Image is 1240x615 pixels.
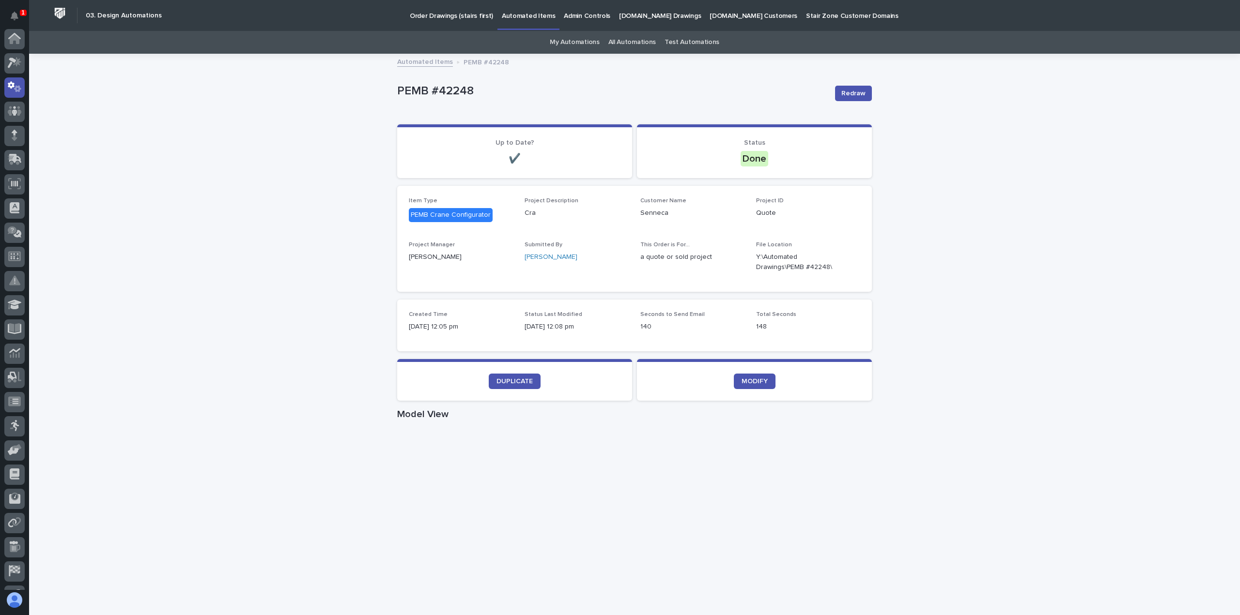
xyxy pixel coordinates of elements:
p: [DATE] 12:05 pm [409,322,513,332]
a: Test Automations [665,31,719,54]
p: Senneca [640,208,744,218]
span: Project ID [756,198,784,204]
span: Project Description [525,198,578,204]
span: Status [744,139,765,146]
span: MODIFY [742,378,768,385]
a: Automated Items [397,56,453,67]
span: File Location [756,242,792,248]
p: Cra [525,208,629,218]
span: This Order is For... [640,242,690,248]
div: Done [741,151,768,166]
span: Created Time [409,312,448,317]
p: 140 [640,322,744,332]
p: Quote [756,208,860,218]
div: Notifications1 [12,12,25,27]
p: [PERSON_NAME] [409,252,513,262]
button: Redraw [835,86,872,101]
button: Notifications [4,6,25,26]
: Y:\Automated Drawings\PEMB #42248\ [756,252,837,272]
a: [PERSON_NAME] [525,252,577,262]
p: a quote or sold project [640,252,744,262]
span: Project Manager [409,242,455,248]
div: PEMB Crane Configurator [409,208,493,222]
span: Up to Date? [496,139,534,146]
span: Redraw [841,89,866,98]
a: My Automations [550,31,600,54]
span: Status Last Modified [525,312,582,317]
p: 1 [21,9,25,16]
span: DUPLICATE [496,378,533,385]
p: [DATE] 12:08 pm [525,322,629,332]
img: Workspace Logo [51,4,69,22]
a: MODIFY [734,374,775,389]
span: Customer Name [640,198,686,204]
span: Total Seconds [756,312,796,317]
a: DUPLICATE [489,374,541,389]
button: users-avatar [4,590,25,610]
a: All Automations [608,31,656,54]
span: Item Type [409,198,437,204]
p: ✔️ [409,153,620,165]
h1: Model View [397,408,872,420]
h2: 03. Design Automations [86,12,162,20]
p: PEMB #42248 [397,84,827,98]
span: Submitted By [525,242,562,248]
p: 148 [756,322,860,332]
span: Seconds to Send Email [640,312,705,317]
p: PEMB #42248 [464,56,509,67]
